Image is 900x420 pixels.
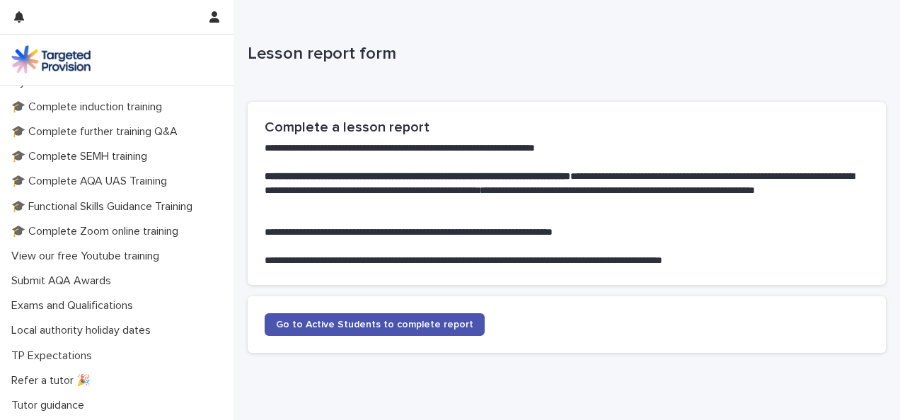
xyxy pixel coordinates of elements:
[6,150,158,163] p: 🎓 Complete SEMH training
[265,119,869,136] h2: Complete a lesson report
[6,175,178,188] p: 🎓 Complete AQA UAS Training
[265,313,485,336] a: Go to Active Students to complete report
[276,320,473,329] span: Go to Active Students to complete report
[6,374,102,387] p: Refer a tutor 🎉
[6,200,204,214] p: 🎓 Functional Skills Guidance Training
[6,349,103,363] p: TP Expectations
[6,399,96,412] p: Tutor guidance
[6,299,144,313] p: Exams and Qualifications
[6,225,190,238] p: 🎓 Complete Zoom online training
[6,100,173,114] p: 🎓 Complete induction training
[6,125,189,139] p: 🎓 Complete further training Q&A
[248,44,880,64] p: Lesson report form
[6,274,122,288] p: Submit AQA Awards
[6,250,171,263] p: View our free Youtube training
[11,45,91,74] img: M5nRWzHhSzIhMunXDL62
[6,324,162,337] p: Local authority holiday dates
